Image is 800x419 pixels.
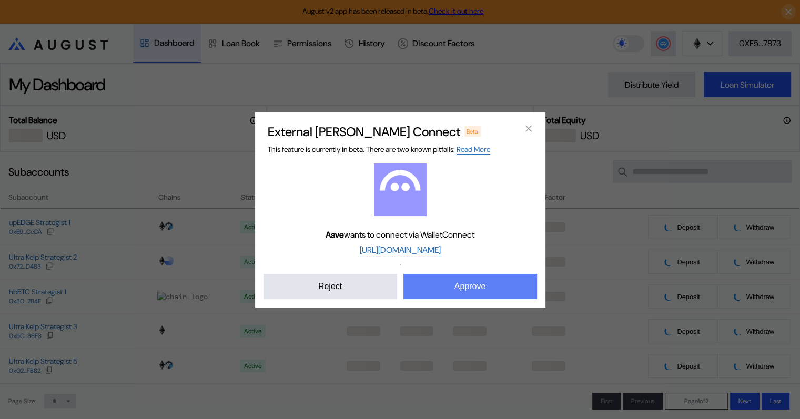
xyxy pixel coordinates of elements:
img: Aave logo [374,163,427,216]
h2: External [PERSON_NAME] Connect [268,124,460,140]
a: [URL][DOMAIN_NAME] [360,244,441,256]
span: This feature is currently in beta. There are two known pitfalls: [268,145,490,155]
button: Approve [403,274,537,299]
b: Aave [326,229,344,240]
button: close modal [520,120,537,137]
a: Read More [457,145,490,155]
div: Beta [464,126,481,137]
span: wants to connect via WalletConnect [326,229,474,240]
button: Reject [264,274,397,299]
